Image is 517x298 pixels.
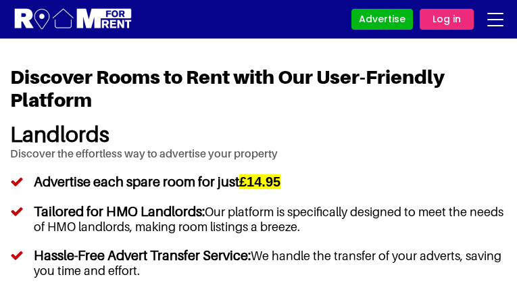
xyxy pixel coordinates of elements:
[34,174,239,190] h5: Advertise each spare room for just
[10,121,507,147] h2: Landlords
[10,66,507,121] h1: Discover Rooms to Rent with Our User-Friendly Platform
[239,174,280,189] h5: £14.95
[420,9,474,30] a: Log in
[351,9,413,30] a: Advertise
[14,7,133,32] img: Logo for Room for Rent, featuring a welcoming design with a house icon and modern typography
[10,147,507,167] p: Discover the effortless way to advertise your property
[10,241,507,285] li: We handle the transfer of your adverts, saving you time and effort.
[34,247,251,264] h5: Hassle-Free Advert Transfer Service:
[10,197,507,241] li: Our platform is specifically designed to meet the needs of HMO landlords, making room listings a ...
[34,203,205,220] h5: Tailored for HMO Landlords:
